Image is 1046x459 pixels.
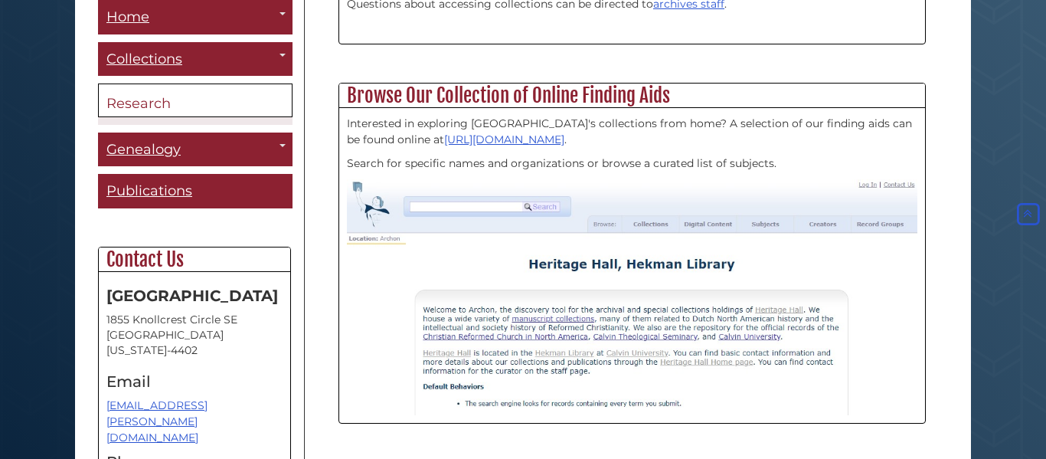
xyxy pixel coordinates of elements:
h4: Email [106,373,283,390]
span: Publications [106,182,192,199]
address: 1855 Knollcrest Circle SE [GEOGRAPHIC_DATA][US_STATE]-4402 [106,312,283,358]
p: Interested in exploring [GEOGRAPHIC_DATA]'s collections from home? A selection of our finding aid... [347,116,917,148]
h2: Browse Our Collection of Online Finding Aids [339,84,925,108]
img: archon homepage [347,179,917,415]
a: Publications [98,174,293,208]
span: Genealogy [106,141,181,158]
p: Search for specific names and organizations or browse a curated list of subjects. [347,156,917,172]
a: Genealogy [98,133,293,167]
span: Home [106,8,149,25]
a: [EMAIL_ADDRESS][PERSON_NAME][DOMAIN_NAME] [106,398,208,444]
a: Back to Top [1014,208,1042,221]
a: [URL][DOMAIN_NAME] [444,133,564,146]
h2: Contact Us [99,248,290,272]
a: Collections [98,42,293,77]
strong: [GEOGRAPHIC_DATA] [106,287,278,305]
span: Research [106,95,171,112]
span: Collections [106,51,182,67]
a: Research [98,84,293,117]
